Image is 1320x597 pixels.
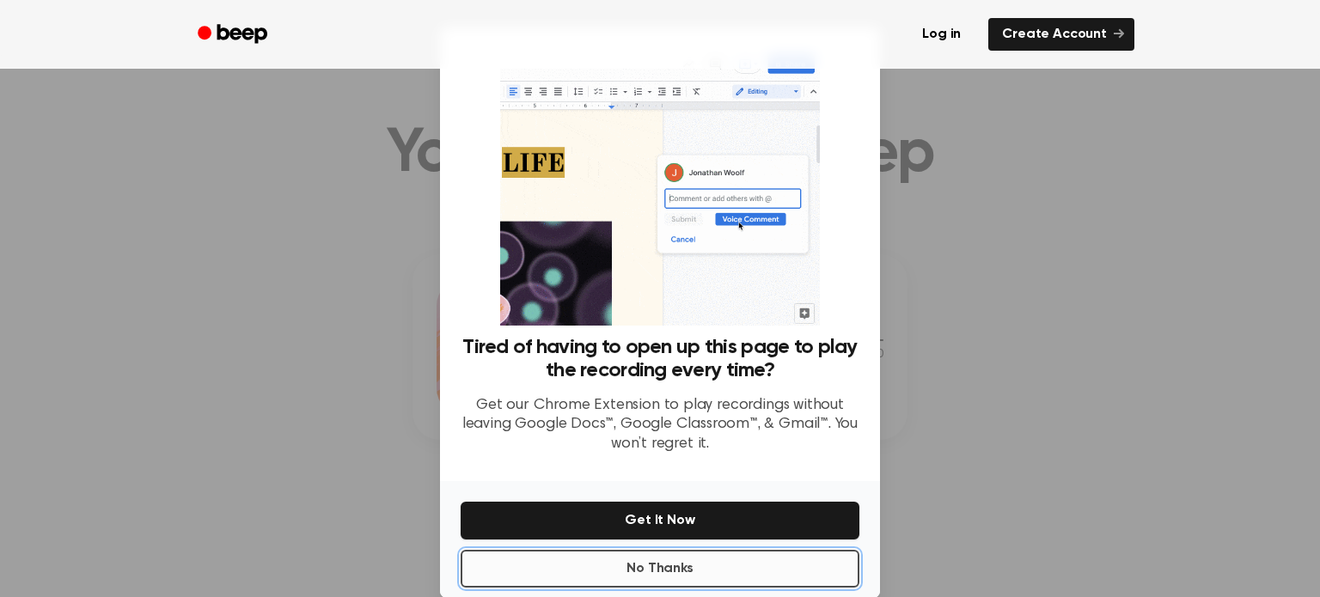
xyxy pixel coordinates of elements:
img: Beep extension in action [500,48,819,326]
a: Beep [186,18,283,52]
h3: Tired of having to open up this page to play the recording every time? [461,336,859,382]
a: Create Account [988,18,1134,51]
p: Get our Chrome Extension to play recordings without leaving Google Docs™, Google Classroom™, & Gm... [461,396,859,454]
button: Get It Now [461,502,859,539]
a: Log in [905,15,978,54]
button: No Thanks [461,550,859,588]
